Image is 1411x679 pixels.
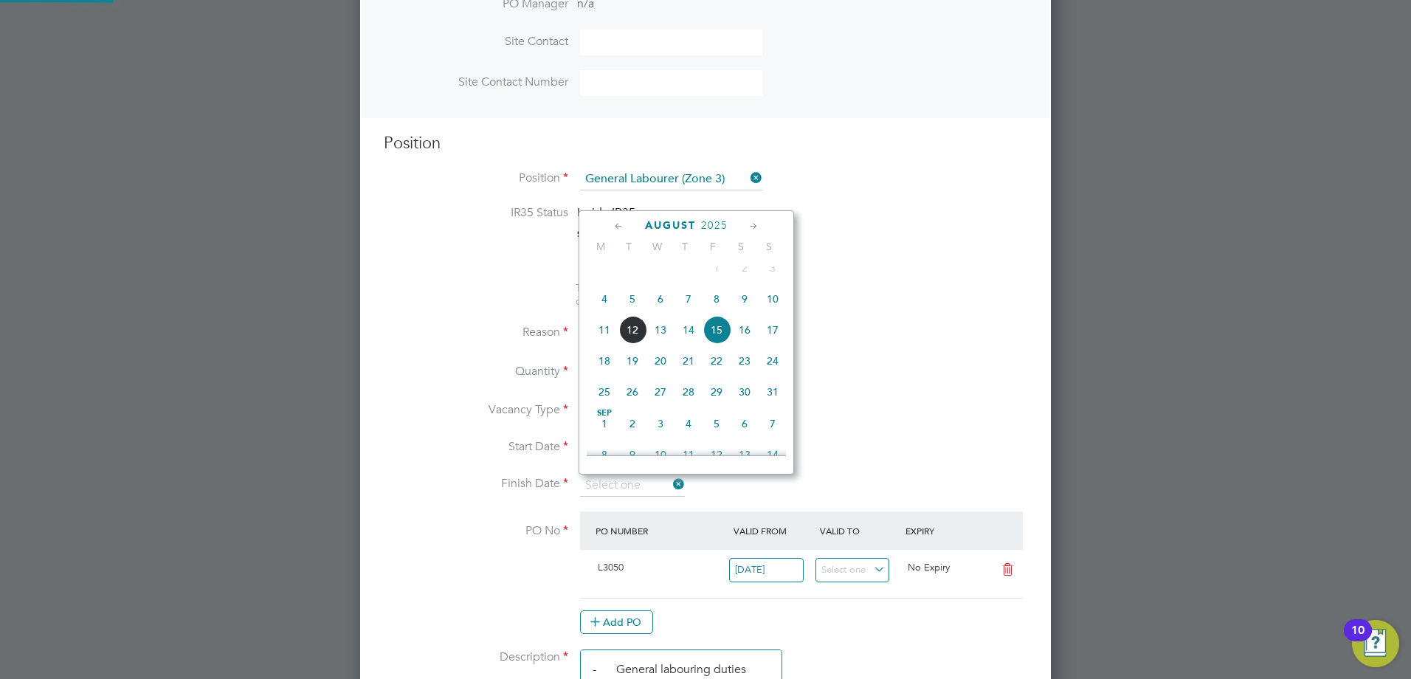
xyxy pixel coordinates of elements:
span: 25 [590,378,618,406]
span: 2 [731,254,759,282]
span: 27 [646,378,675,406]
span: 3 [759,254,787,282]
span: 13 [646,316,675,344]
span: No Expiry [908,561,950,573]
label: Quantity [384,364,568,379]
span: 20 [646,347,675,375]
span: 8 [590,441,618,469]
input: Select one [815,558,890,582]
span: T [671,240,699,253]
div: Expiry [902,517,988,544]
span: 7 [675,285,703,313]
span: 9 [618,441,646,469]
span: 8 [703,285,731,313]
h3: Position [384,133,1027,154]
span: 5 [703,410,731,438]
span: 14 [675,316,703,344]
label: Site Contact [384,34,568,49]
span: 10 [759,285,787,313]
span: The status determination for this position can be updated after creating the vacancy [576,281,775,308]
span: 6 [731,410,759,438]
span: S [755,240,783,253]
span: Inside IR35 [577,205,635,219]
label: Description [384,649,568,665]
span: 21 [675,347,703,375]
span: 12 [618,316,646,344]
span: 31 [759,378,787,406]
span: 4 [675,410,703,438]
span: 10 [646,441,675,469]
span: 22 [703,347,731,375]
span: 13 [731,441,759,469]
input: Search for... [580,168,762,190]
span: 14 [759,441,787,469]
span: 4 [590,285,618,313]
strong: Status Determination Statement [577,229,712,239]
span: 18 [590,347,618,375]
label: Position [384,170,568,186]
span: 24 [759,347,787,375]
span: M [587,240,615,253]
div: Valid From [730,517,816,544]
span: 19 [618,347,646,375]
span: 7 [759,410,787,438]
span: 11 [590,316,618,344]
span: 5 [618,285,646,313]
button: Open Resource Center, 10 new notifications [1352,620,1399,667]
span: 2 [618,410,646,438]
span: 9 [731,285,759,313]
span: T [615,240,643,253]
span: 12 [703,441,731,469]
span: S [727,240,755,253]
input: Select one [580,475,685,497]
label: Vacancy Type [384,402,568,418]
label: Reason [384,325,568,340]
span: 16 [731,316,759,344]
label: PO No [384,523,568,539]
label: Start Date [384,439,568,455]
span: 3 [646,410,675,438]
span: 6 [646,285,675,313]
span: 1 [590,410,618,438]
label: Site Contact Number [384,75,568,90]
div: 10 [1351,630,1365,649]
span: W [643,240,671,253]
span: 1 [703,254,731,282]
span: 29 [703,378,731,406]
span: L3050 [598,561,624,573]
span: 28 [675,378,703,406]
span: 26 [618,378,646,406]
span: Sep [590,410,618,417]
span: 11 [675,441,703,469]
span: 17 [759,316,787,344]
span: 2025 [701,219,728,232]
label: IR35 Status [384,205,568,221]
span: 15 [703,316,731,344]
div: Valid To [816,517,903,544]
span: 23 [731,347,759,375]
label: Finish Date [384,476,568,492]
div: PO Number [592,517,730,544]
span: F [699,240,727,253]
button: Add PO [580,610,653,634]
span: 30 [731,378,759,406]
span: August [645,219,696,232]
input: Select one [729,558,804,582]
